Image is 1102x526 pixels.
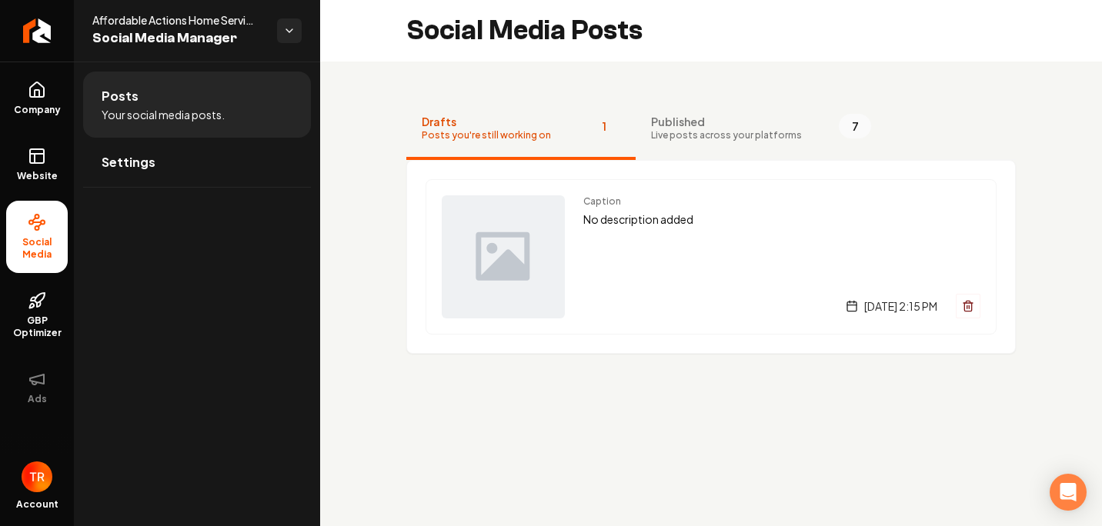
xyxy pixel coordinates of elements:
[422,129,551,141] span: Posts you're still working on
[6,135,68,195] a: Website
[636,98,887,160] button: PublishedLive posts across your platforms7
[839,114,871,138] span: 7
[583,195,980,208] span: Caption
[6,315,68,339] span: GBP Optimizer
[102,107,225,122] span: Your social media posts.
[864,298,937,314] span: [DATE] 2:15 PM
[16,498,58,511] span: Account
[442,195,565,318] img: Post preview
[6,358,68,418] button: Ads
[22,461,52,492] button: Open user button
[406,15,643,46] h2: Social Media Posts
[83,138,311,187] a: Settings
[426,179,997,335] a: Post previewCaptionNo description added[DATE] 2:15 PM
[92,12,265,28] span: Affordable Actions Home Services llc
[6,279,68,351] a: GBP Optimizer
[22,393,53,405] span: Ads
[22,461,52,492] img: Tyler Rob
[11,170,64,182] span: Website
[406,98,636,160] button: DraftsPosts you're still working on1
[422,114,551,129] span: Drafts
[92,28,265,49] span: Social Media Manager
[651,129,802,141] span: Live posts across your platforms
[588,114,620,138] span: 1
[23,18,52,43] img: Rebolt Logo
[6,68,68,128] a: Company
[102,87,139,105] span: Posts
[1050,474,1087,511] div: Open Intercom Messenger
[651,114,802,129] span: Published
[583,211,980,228] p: No description added
[8,104,67,116] span: Company
[102,153,155,171] span: Settings
[6,236,68,261] span: Social Media
[406,98,1016,160] nav: Tabs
